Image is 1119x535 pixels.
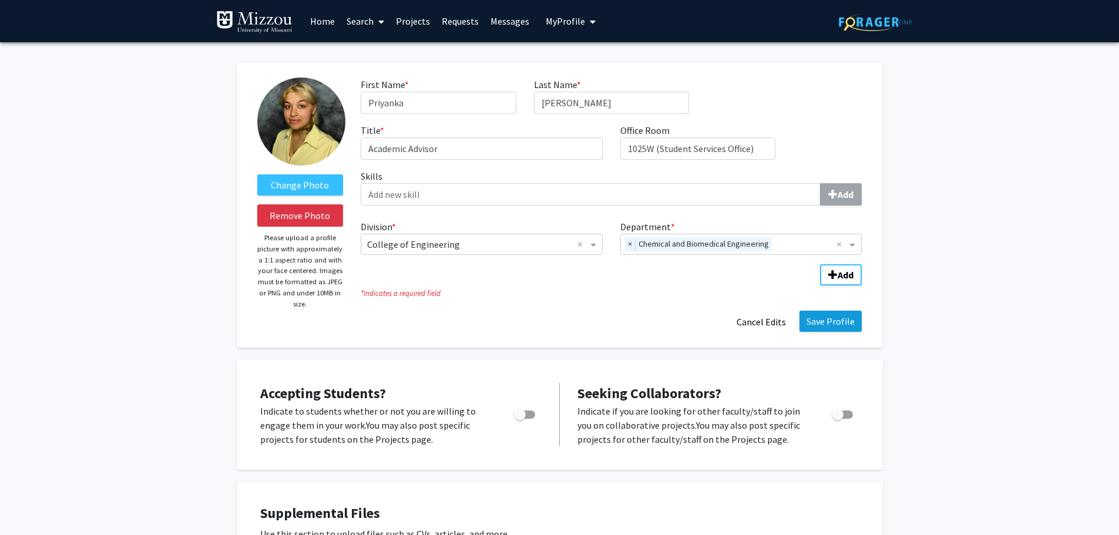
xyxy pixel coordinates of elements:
p: Please upload a profile picture with approximately a 1:1 aspect ratio and with your face centered... [257,233,344,309]
div: Toggle [827,404,859,422]
label: First Name [361,78,409,92]
h4: Supplemental Files [260,505,859,522]
span: Chemical and Biomedical Engineering [636,237,772,251]
a: Search [341,1,390,42]
button: Cancel Edits [729,311,794,333]
a: Messages [485,1,535,42]
label: ChangeProfile Picture [257,174,344,196]
a: Projects [390,1,436,42]
div: Department [611,220,871,255]
img: University of Missouri Logo [216,11,293,34]
label: Title [361,123,384,137]
p: Indicate if you are looking for other faculty/staff to join you on collaborative projects. You ma... [577,404,809,446]
span: × [625,237,636,251]
input: SkillsAdd [361,183,821,206]
ng-select: Division [361,234,603,255]
span: Clear all [577,237,587,251]
img: ForagerOne Logo [839,13,912,31]
label: Office Room [620,123,670,137]
b: Add [838,189,853,200]
span: My Profile [546,15,585,27]
i: Indicates a required field [361,288,862,299]
div: Toggle [509,404,542,422]
span: Accepting Students? [260,384,386,402]
button: Add Division/Department [820,264,862,285]
button: Skills [820,183,862,206]
div: Division [352,220,611,255]
label: Skills [361,169,862,206]
p: Indicate to students whether or not you are willing to engage them in your work. You may also pos... [260,404,492,446]
ng-select: Department [620,234,862,255]
button: Save Profile [799,311,862,332]
a: Requests [436,1,485,42]
span: Seeking Collaborators? [577,384,721,402]
img: Profile Picture [257,78,345,166]
button: Remove Photo [257,204,344,227]
label: Last Name [534,78,581,92]
b: Add [838,269,853,281]
span: Clear all [836,237,846,251]
iframe: Chat [9,482,50,526]
a: Home [304,1,341,42]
